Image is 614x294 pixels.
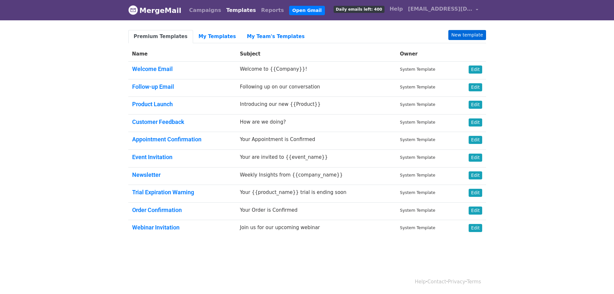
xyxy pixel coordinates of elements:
small: System Template [400,85,435,89]
td: Your {{product_name}} trial is ending soon [236,185,396,203]
small: System Template [400,67,435,72]
td: How are we doing? [236,114,396,132]
th: Subject [236,46,396,62]
iframe: Chat Widget [582,263,614,294]
a: Privacy [448,279,465,285]
a: Newsletter [132,171,161,178]
a: Event Invitation [132,154,172,160]
small: System Template [400,208,435,213]
a: Edit [469,189,482,197]
a: Daily emails left: 400 [331,3,387,15]
a: Edit [469,224,482,232]
small: System Template [400,190,435,195]
small: System Template [400,173,435,177]
td: Join us for our upcoming webinar [236,220,396,238]
td: Introducing our new {{Product}} [236,97,396,115]
span: Daily emails left: 400 [334,6,385,13]
a: Reports [258,4,287,17]
a: Help [415,279,426,285]
td: Your Appointment is Confirmed [236,132,396,150]
a: Edit [469,136,482,144]
td: Weekly Insights from {{company_name}} [236,167,396,185]
a: Customer Feedback [132,118,184,125]
a: Help [387,3,405,15]
a: [EMAIL_ADDRESS][DOMAIN_NAME] [405,3,481,18]
span: [EMAIL_ADDRESS][DOMAIN_NAME] [408,5,473,13]
a: Webinar Invitation [132,224,180,231]
a: New template [448,30,486,40]
small: System Template [400,225,435,230]
a: Appointment Confirmation [132,136,201,143]
td: Following up on our conversation [236,79,396,97]
small: System Template [400,102,435,107]
small: System Template [400,155,435,160]
img: MergeMail logo [128,5,138,15]
a: My Team's Templates [241,30,310,43]
a: Order Confirmation [132,207,182,213]
a: Edit [469,154,482,162]
div: Chat-widget [582,263,614,294]
a: Premium Templates [128,30,193,43]
small: System Template [400,137,435,142]
a: Edit [469,118,482,127]
td: Your are invited to {{event_name}} [236,149,396,167]
a: Contact [427,279,446,285]
a: Campaigns [187,4,224,17]
a: My Templates [193,30,241,43]
a: Open Gmail [289,6,325,15]
a: Edit [469,66,482,74]
a: Edit [469,83,482,91]
a: Edit [469,171,482,179]
td: Welcome to {{Company}}! [236,62,396,79]
a: Follow-up Email [132,83,174,90]
td: Your Order is Confirmed [236,202,396,220]
th: Name [128,46,236,62]
a: Terms [467,279,481,285]
a: Trial Expiration Warning [132,189,194,196]
a: MergeMail [128,4,181,17]
a: Edit [469,101,482,109]
a: Templates [224,4,258,17]
a: Product Launch [132,101,173,107]
a: Welcome Email [132,66,173,72]
th: Owner [396,46,456,62]
small: System Template [400,120,435,125]
a: Edit [469,207,482,215]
